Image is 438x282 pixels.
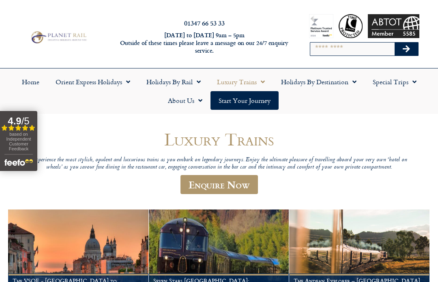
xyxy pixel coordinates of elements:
[4,73,434,110] nav: Menu
[138,73,209,91] a: Holidays by Rail
[395,43,418,56] button: Search
[273,73,365,91] a: Holidays by Destination
[184,18,225,28] a: 01347 66 53 33
[14,73,47,91] a: Home
[24,130,414,149] h1: Luxury Trains
[365,73,425,91] a: Special Trips
[24,156,414,171] p: Experience the most stylish, opulent and luxurious trains as you embark on legendary journeys. En...
[119,32,290,54] h6: [DATE] to [DATE] 9am – 5pm Outside of these times please leave a message on our 24/7 enquiry serv...
[47,73,138,91] a: Orient Express Holidays
[209,73,273,91] a: Luxury Trains
[160,91,210,110] a: About Us
[210,91,279,110] a: Start your Journey
[29,30,88,45] img: Planet Rail Train Holidays Logo
[180,175,258,194] a: Enquire Now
